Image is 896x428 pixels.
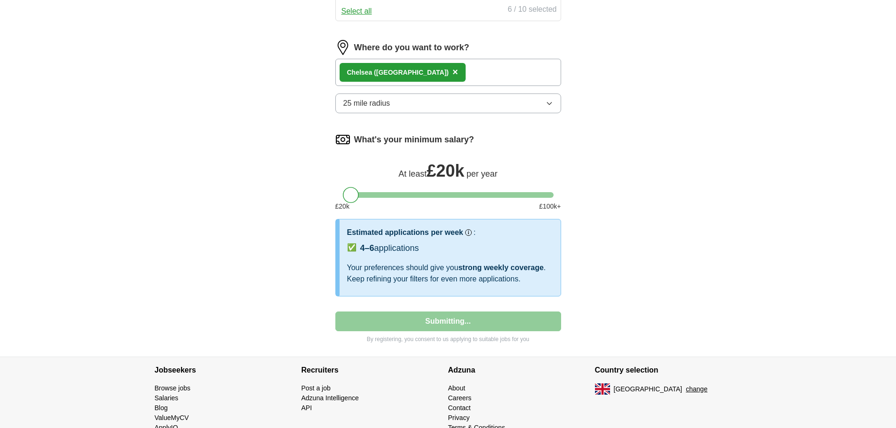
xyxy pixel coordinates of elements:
span: 25 mile radius [343,98,390,109]
label: What's your minimum salary? [354,133,474,146]
button: × [452,65,458,79]
a: API [301,404,312,412]
span: ✅ [347,242,357,253]
span: per year [467,169,498,179]
a: ValueMyCV [155,414,189,421]
div: applications [360,242,419,255]
span: strong weekly coverage [458,264,543,272]
span: ([GEOGRAPHIC_DATA]) [374,69,449,76]
div: 6 / 10 selected [507,4,556,17]
a: Privacy [448,414,470,421]
img: location.png [335,40,350,55]
button: Submitting... [335,311,561,331]
a: Blog [155,404,168,412]
span: 4–6 [360,243,374,253]
button: change [686,384,707,394]
div: Your preferences should give you . Keep refining your filters for even more applications. [347,262,553,285]
h3: Estimated applications per week [347,227,463,238]
span: £ 20k [427,161,464,180]
a: Salaries [155,394,179,402]
strong: Chelsea [347,69,373,76]
button: 25 mile radius [335,93,561,113]
span: × [452,67,458,77]
img: UK flag [595,383,610,395]
a: Browse jobs [155,384,190,392]
a: Adzuna Intelligence [301,394,359,402]
a: About [448,384,466,392]
h4: Country selection [595,357,742,383]
span: £ 20 k [335,202,349,211]
p: By registering, you consent to us applying to suitable jobs for you [335,335,561,343]
span: At least [398,169,427,179]
a: Post a job [301,384,331,392]
img: salary.png [335,132,350,147]
button: Select all [341,6,372,17]
a: Careers [448,394,472,402]
span: [GEOGRAPHIC_DATA] [614,384,682,394]
label: Where do you want to work? [354,41,469,54]
a: Contact [448,404,471,412]
h3: : [474,227,476,238]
